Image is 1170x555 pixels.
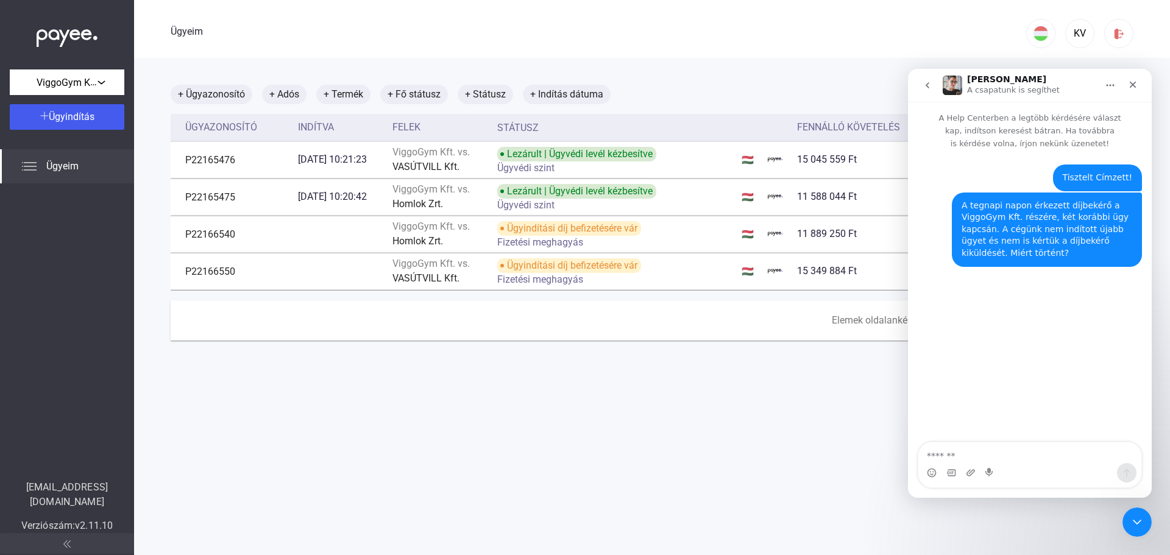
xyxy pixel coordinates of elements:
img: kijelentkezés-piros [1113,27,1126,40]
font: ViggoGym Kft. vs. [392,221,470,232]
font: Ügyvédi szint [497,162,555,174]
font: ViggoGym Kft. vs. [392,183,470,195]
font: Fennálló követelés [797,121,900,133]
font: Ügyeim [46,160,79,172]
font: Lezárult | Ügyvédi levél kézbesítve [507,185,653,197]
font: P22166540 [185,228,235,240]
font: + Adós [269,88,299,100]
font: P22165475 [185,191,235,203]
font: 11 889 250 Ft [797,228,857,239]
font: v2.11.10 [75,520,113,531]
font: 🇭🇺 [742,266,754,277]
iframe: Élő chat az intercomon [1122,507,1152,537]
font: + Fő státusz [388,88,441,100]
button: KV [1065,19,1094,48]
div: Felek [392,120,487,135]
font: Homlok Zrt. [392,235,443,247]
font: Felek [392,121,420,133]
font: VASÚTVILL Kft. [392,161,459,172]
font: + Ügyazonosító [178,88,245,100]
font: Ügyvédi szint [497,199,555,211]
font: P22165476 [185,154,235,166]
div: Ügyazonosító [185,120,288,135]
font: Ügyindítás [49,111,94,122]
font: 🇭🇺 [742,228,754,240]
div: Fennálló követelés [797,120,935,135]
font: Fizetési meghagyás [497,236,583,248]
img: kedvezményezett-logó [768,264,782,278]
img: plus-white.svg [40,111,49,120]
font: Homlok Zrt. [392,198,443,210]
font: 🇭🇺 [742,154,754,166]
font: Elemek oldalanként: [832,314,918,326]
font: + Termék [324,88,363,100]
font: 🇭🇺 [742,191,754,203]
button: ViggoGym Kft. [10,69,124,95]
font: 15 045 559 Ft [797,154,857,165]
img: kedvezményezett-logó [768,152,782,167]
font: [DATE] 10:20:42 [298,191,367,202]
font: Fizetési meghagyás [497,274,583,285]
img: arrow-double-left-grey.svg [63,540,71,548]
font: + Státusz [465,88,506,100]
img: white-payee-white-dot.svg [37,23,97,48]
font: KV [1074,27,1086,39]
font: Ügyazonosító [185,121,257,133]
font: ViggoGym Kft. vs. [392,146,470,158]
iframe: Élő chat az intercomon [908,69,1152,498]
font: Ügyeim [171,26,203,37]
img: list.svg [22,159,37,174]
font: ViggoGym Kft. vs. [392,258,470,269]
font: Ügyindítási díj befizetésére vár [507,260,637,271]
button: Ügyindítás [10,104,124,130]
font: + Indítás dátuma [530,88,603,100]
font: P22166550 [185,266,235,277]
font: Ügyindítási díj befizetésére vár [507,222,637,234]
img: HU [1033,26,1048,41]
font: Verziószám: [21,520,75,531]
font: Státusz [497,122,539,133]
font: [EMAIL_ADDRESS][DOMAIN_NAME] [26,481,108,507]
font: 15 349 884 Ft [797,265,857,277]
div: Indítva [298,120,383,135]
font: [DATE] 10:21:23 [298,154,367,165]
font: Lezárult | Ügyvédi levél kézbesítve [507,148,653,160]
font: 11 588 044 Ft [797,191,857,202]
button: kijelentkezés-piros [1104,19,1133,48]
font: Indítva [298,121,334,133]
button: HU [1026,19,1055,48]
img: kedvezményezett-logó [768,189,782,204]
font: ViggoGym Kft. [37,76,99,88]
img: kedvezményezett-logó [768,227,782,241]
font: VASÚTVILL Kft. [392,272,459,284]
